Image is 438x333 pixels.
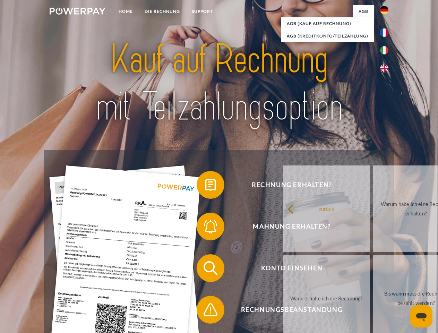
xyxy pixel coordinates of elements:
[380,28,388,37] img: fr
[380,6,388,14] img: de
[202,259,219,277] img: qb_search.svg
[287,204,366,213] div: zurück
[50,8,105,15] img: logo-powerpay-white.svg
[197,213,377,240] button: Mahnung erhalten?
[353,5,374,18] a: agb
[410,305,432,327] iframe: Schaltfläche zum Öffnen des Messaging-Fensters
[197,171,377,199] button: Rechnung erhalten?
[202,218,219,235] img: qb_bell.svg
[113,5,139,18] a: Home
[197,296,377,324] button: Rechnungsbeanstandung
[380,64,388,72] img: en
[202,301,219,318] img: qb_warning.svg
[139,5,186,18] a: DIE RECHNUNG
[281,17,374,30] a: AGB (Kauf auf Rechnung)
[197,254,377,282] button: Konto einsehen
[287,293,366,303] div: Wann erhalte ich die Rechnung?
[380,46,388,54] img: it
[66,33,372,133] img: title-powerpay_de.svg
[202,176,219,194] img: qb_bill.svg
[186,5,219,18] a: SUPPORT
[281,30,374,42] a: AGB (Kreditkonto/Teilzahlung)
